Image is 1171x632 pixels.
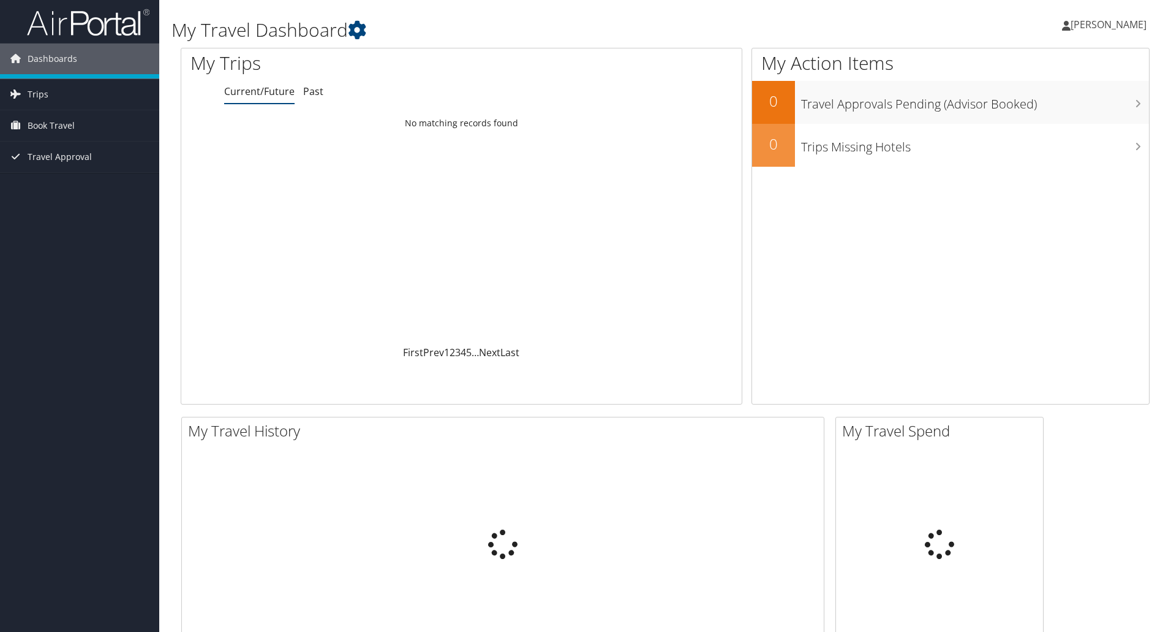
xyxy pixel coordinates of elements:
a: Next [479,346,500,359]
h2: My Travel Spend [842,421,1043,441]
td: No matching records found [181,112,742,134]
a: First [403,346,423,359]
span: Book Travel [28,110,75,141]
a: 0Travel Approvals Pending (Advisor Booked) [752,81,1149,124]
a: 2 [450,346,455,359]
a: 5 [466,346,472,359]
h2: 0 [752,91,795,112]
h3: Trips Missing Hotels [801,132,1149,156]
span: Travel Approval [28,142,92,172]
h1: My Action Items [752,50,1149,76]
span: [PERSON_NAME] [1071,18,1147,31]
a: 1 [444,346,450,359]
span: Dashboards [28,44,77,74]
a: Current/Future [224,85,295,98]
h1: My Trips [190,50,499,76]
a: Prev [423,346,444,359]
a: 0Trips Missing Hotels [752,124,1149,167]
a: [PERSON_NAME] [1062,6,1159,43]
span: Trips [28,79,48,110]
img: airportal-logo.png [27,8,149,37]
a: 3 [455,346,461,359]
a: 4 [461,346,466,359]
a: Past [303,85,323,98]
h1: My Travel Dashboard [171,17,830,43]
h2: 0 [752,134,795,154]
h3: Travel Approvals Pending (Advisor Booked) [801,89,1149,113]
a: Last [500,346,519,359]
h2: My Travel History [188,421,824,441]
span: … [472,346,479,359]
